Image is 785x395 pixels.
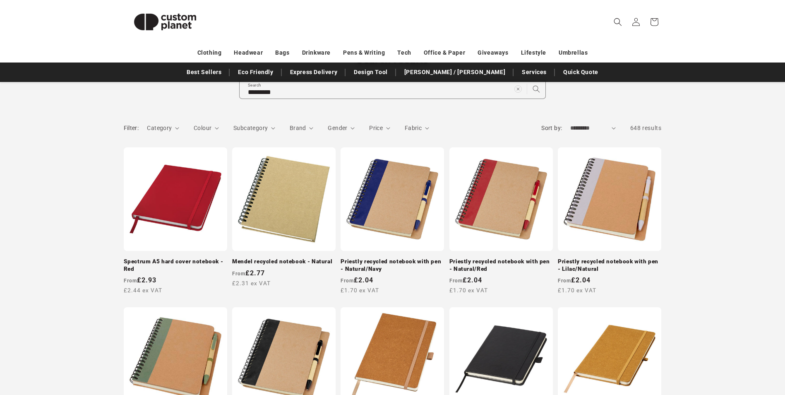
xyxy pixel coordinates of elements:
[182,65,226,79] a: Best Sellers
[647,306,785,395] iframe: Chat Widget
[194,124,219,132] summary: Colour (0 selected)
[286,65,342,79] a: Express Delivery
[559,46,588,60] a: Umbrellas
[124,124,139,132] h2: Filter:
[559,65,603,79] a: Quick Quote
[147,125,172,131] span: Category
[518,65,551,79] a: Services
[233,125,268,131] span: Subcategory
[328,124,355,132] summary: Gender (0 selected)
[197,46,222,60] a: Clothing
[400,65,509,79] a: [PERSON_NAME] / [PERSON_NAME]
[290,124,314,132] summary: Brand (0 selected)
[369,125,383,131] span: Price
[234,46,263,60] a: Headwear
[541,125,562,131] label: Sort by:
[124,258,227,272] a: Spectrum A5 hard cover notebook - Red
[405,124,429,132] summary: Fabric (0 selected)
[449,258,553,272] a: Priestly recycled notebook with pen - Natural/Red
[424,46,465,60] a: Office & Paper
[405,125,422,131] span: Fabric
[397,46,411,60] a: Tech
[630,125,662,131] span: 648 results
[341,258,444,272] a: Priestly recycled notebook with pen - Natural/Navy
[275,46,289,60] a: Bags
[234,65,277,79] a: Eco Friendly
[302,46,331,60] a: Drinkware
[521,46,546,60] a: Lifestyle
[558,258,661,272] a: Priestly recycled notebook with pen - Lilac/Natural
[233,124,275,132] summary: Subcategory (0 selected)
[350,65,392,79] a: Design Tool
[147,124,179,132] summary: Category (0 selected)
[509,80,527,98] button: Clear search term
[232,258,336,265] a: Mendel recycled notebook - Natural
[369,124,390,132] summary: Price
[343,46,385,60] a: Pens & Writing
[124,3,206,41] img: Custom Planet
[478,46,508,60] a: Giveaways
[328,125,347,131] span: Gender
[609,13,627,31] summary: Search
[527,80,545,98] button: Search
[194,125,211,131] span: Colour
[290,125,306,131] span: Brand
